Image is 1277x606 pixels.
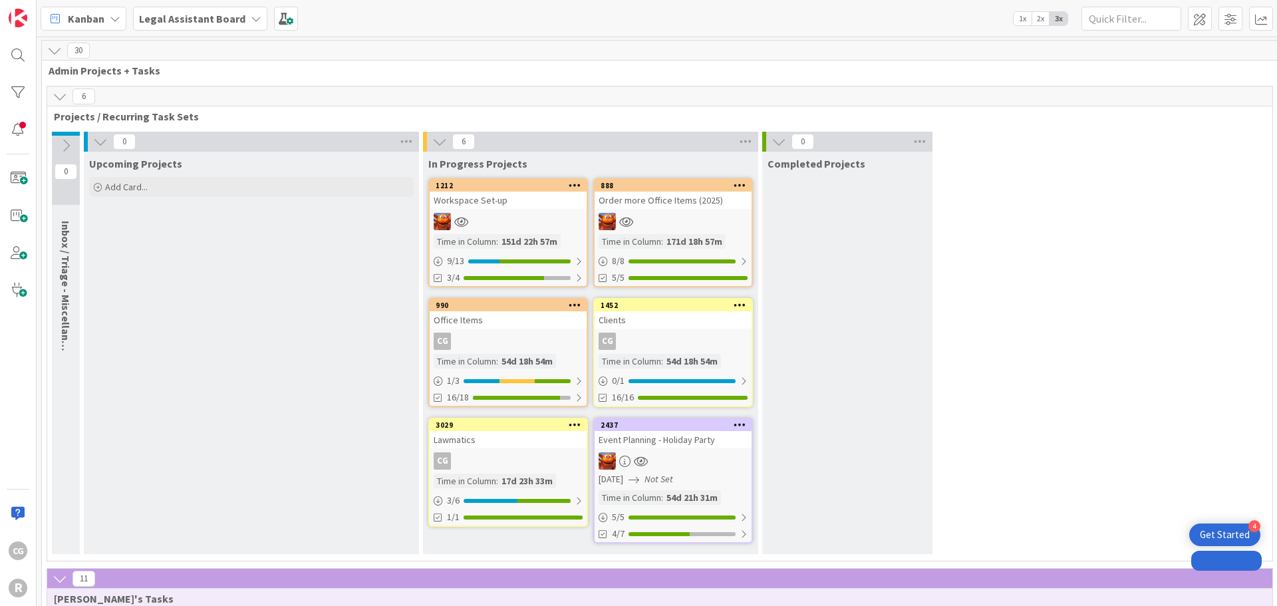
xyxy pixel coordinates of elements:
span: Kanban [68,11,104,27]
b: Legal Assistant Board [139,12,245,25]
div: KA [595,213,752,230]
span: : [496,354,498,369]
div: 1212 [430,180,587,192]
div: 8/8 [595,253,752,269]
span: : [661,354,663,369]
div: Time in Column [599,354,661,369]
div: 888Order more Office Items (2025) [595,180,752,209]
div: Order more Office Items (2025) [595,192,752,209]
div: 171d 18h 57m [663,234,726,249]
div: Time in Column [599,490,661,505]
span: 1x [1014,12,1032,25]
img: KA [599,213,616,230]
span: 11 [72,571,95,587]
span: 5 / 5 [612,510,625,524]
span: 4/7 [612,527,625,541]
span: 16/16 [612,390,634,404]
img: KA [434,213,451,230]
div: 5/5 [595,509,752,526]
div: Get Started [1200,528,1250,541]
div: CG [9,541,27,560]
span: 0 [55,164,77,180]
span: 16/18 [447,390,469,404]
div: 888 [601,181,752,190]
div: 2437Event Planning - Holiday Party [595,419,752,448]
span: Kiara's Tasks [54,592,1256,605]
div: 990Office Items [430,299,587,329]
img: Visit kanbanzone.com [9,9,27,27]
div: 990 [430,299,587,311]
div: R [9,579,27,597]
div: 54d 21h 31m [663,490,721,505]
span: 0 [113,134,136,150]
span: 1 / 3 [447,374,460,388]
span: : [496,234,498,249]
div: 0/1 [595,373,752,389]
div: 1452 [595,299,752,311]
div: 1212 [436,181,587,190]
div: 3029 [430,419,587,431]
div: 4 [1248,520,1260,532]
div: Time in Column [434,234,496,249]
span: In Progress Projects [428,157,527,170]
div: 3/6 [430,492,587,509]
div: 54d 18h 54m [663,354,721,369]
div: CG [434,333,451,350]
div: 888 [595,180,752,192]
div: CG [595,333,752,350]
span: 8 / 8 [612,254,625,268]
span: : [496,474,498,488]
i: Not Set [644,473,673,485]
div: Open Get Started checklist, remaining modules: 4 [1189,524,1260,546]
div: 151d 22h 57m [498,234,561,249]
div: CG [430,452,587,470]
div: 2437 [601,420,752,430]
span: 9 / 13 [447,254,464,268]
span: 6 [72,88,95,104]
span: Upcoming Projects [89,157,182,170]
span: Inbox / Triage - Miscellaneous [59,221,72,365]
span: 2x [1032,12,1050,25]
div: Time in Column [599,234,661,249]
span: [DATE] [599,472,623,486]
span: 1/1 [447,510,460,524]
div: 1/3 [430,373,587,389]
div: CG [599,333,616,350]
div: 3029Lawmatics [430,419,587,448]
img: KA [599,452,616,470]
div: KA [595,452,752,470]
div: CG [434,452,451,470]
span: 0 [791,134,814,150]
input: Quick Filter... [1081,7,1181,31]
div: 1212Workspace Set-up [430,180,587,209]
div: 9/13 [430,253,587,269]
span: Projects / Recurring Task Sets [54,110,1256,123]
span: 3 / 6 [447,494,460,508]
div: Workspace Set-up [430,192,587,209]
div: 990 [436,301,587,310]
span: 6 [452,134,475,150]
div: Event Planning - Holiday Party [595,431,752,448]
span: Completed Projects [768,157,865,170]
span: Add Card... [105,181,148,193]
span: 3/4 [447,271,460,285]
div: 1452Clients [595,299,752,329]
span: 3x [1050,12,1067,25]
span: 30 [67,43,90,59]
span: 5/5 [612,271,625,285]
span: : [661,490,663,505]
div: Time in Column [434,474,496,488]
div: CG [430,333,587,350]
div: Clients [595,311,752,329]
div: 54d 18h 54m [498,354,556,369]
div: 2437 [595,419,752,431]
span: Admin Projects + Tasks [49,64,1261,77]
div: 17d 23h 33m [498,474,556,488]
span: : [661,234,663,249]
div: 1452 [601,301,752,310]
div: Office Items [430,311,587,329]
span: 0 / 1 [612,374,625,388]
div: KA [430,213,587,230]
div: Time in Column [434,354,496,369]
div: Lawmatics [430,431,587,448]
